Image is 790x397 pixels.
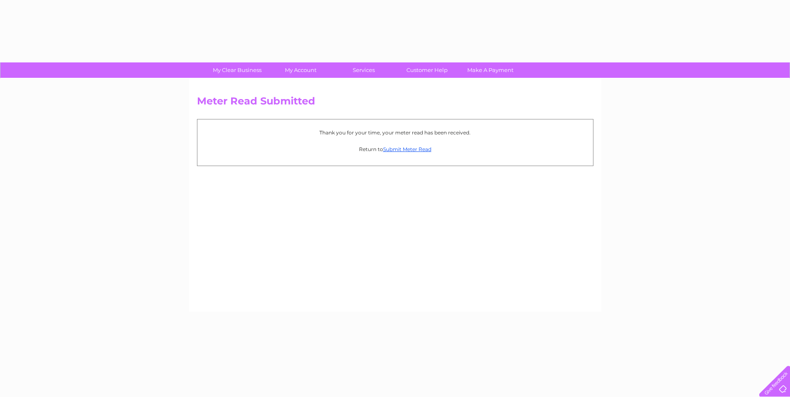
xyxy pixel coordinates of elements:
[383,146,431,152] a: Submit Meter Read
[266,62,335,78] a: My Account
[329,62,398,78] a: Services
[203,62,272,78] a: My Clear Business
[456,62,525,78] a: Make A Payment
[202,129,589,136] p: Thank you for your time, your meter read has been received.
[393,62,461,78] a: Customer Help
[197,95,593,111] h2: Meter Read Submitted
[202,145,589,153] p: Return to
